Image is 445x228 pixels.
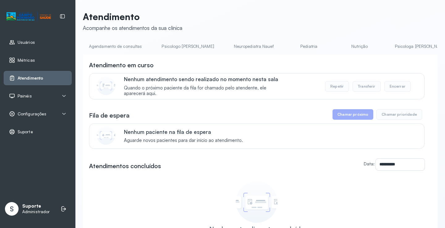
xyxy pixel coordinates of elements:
span: Usuários [18,40,35,45]
span: Métricas [18,58,35,63]
span: Atendimento [18,76,43,81]
h3: Atendimento em curso [89,61,154,69]
span: Quando o próximo paciente da fila for chamado pelo atendente, ele aparecerá aqui. [124,85,287,97]
img: Imagem de empty state [236,181,278,223]
a: Atendimento [9,75,66,81]
a: Psicologo [PERSON_NAME] [155,41,220,52]
p: Nenhum paciente na fila de espera [124,129,243,135]
p: Administrador [22,209,50,214]
img: Imagem de CalloutCard [97,126,115,145]
button: Encerrar [384,81,411,92]
button: Transferir [353,81,381,92]
p: Nenhum atendimento sendo realizado no momento nesta sala [124,76,287,82]
div: Acompanhe os atendimentos da sua clínica [83,25,182,31]
img: Imagem de CalloutCard [97,77,115,95]
a: Nutrição [338,41,381,52]
label: Data: [364,161,375,166]
h3: Atendimentos concluídos [89,162,161,170]
a: Neuropediatra Nauef [228,41,280,52]
a: Usuários [9,39,66,45]
span: Configurações [18,111,46,117]
h3: Fila de espera [89,111,129,120]
a: Pediatria [287,41,331,52]
button: Repetir [325,81,349,92]
a: Agendamento de consultas [83,41,148,52]
span: Painéis [18,93,32,99]
p: Atendimento [83,11,182,22]
img: Logotipo do estabelecimento [6,11,51,22]
span: Aguarde novos pacientes para dar início ao atendimento. [124,138,243,143]
button: Chamar prioridade [376,109,422,120]
a: Métricas [9,57,66,63]
p: Suporte [22,203,50,209]
button: Chamar próximo [333,109,373,120]
span: Suporte [18,129,33,135]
